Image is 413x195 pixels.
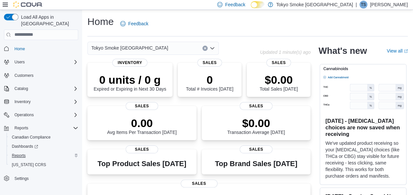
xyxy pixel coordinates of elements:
span: Inventory [12,98,78,106]
button: Settings [1,173,81,183]
span: Settings [12,174,78,182]
button: Operations [12,111,36,119]
h3: Top Product Sales [DATE] [98,160,186,168]
span: Reports [9,152,78,160]
span: Feedback [128,20,148,27]
button: Users [12,58,27,66]
span: Inventory [112,59,148,67]
a: Settings [12,175,31,183]
button: Canadian Compliance [7,133,81,142]
span: Canadian Compliance [12,135,51,140]
a: Dashboards [7,142,81,151]
span: Sales [126,102,158,110]
button: Customers [1,71,81,80]
div: Transaction Average [DATE] [227,117,285,135]
span: Settings [14,176,29,181]
button: Reports [1,123,81,133]
button: Users [1,57,81,67]
a: Reports [9,152,28,160]
span: Home [14,46,25,52]
p: $0.00 [260,73,298,86]
a: Canadian Compliance [9,133,53,141]
button: Reports [7,151,81,160]
button: [US_STATE] CCRS [7,160,81,169]
h1: Home [87,15,114,28]
button: Home [1,44,81,54]
p: 0.00 [107,117,177,130]
p: We've updated product receiving so your [MEDICAL_DATA] choices (like THCa or CBG) stay visible fo... [325,140,401,179]
span: Inventory [14,99,31,104]
span: Sales [240,145,272,153]
h3: Top Brand Sales [DATE] [215,160,297,168]
span: Sales [197,59,222,67]
p: $0.00 [227,117,285,130]
span: TS [361,1,366,9]
span: Dashboards [9,142,78,150]
span: Load All Apps in [GEOGRAPHIC_DATA] [18,14,78,27]
a: Feedback [118,17,151,30]
p: | [356,1,357,9]
div: Expired or Expiring in Next 30 Days [94,73,166,92]
a: Home [12,45,28,53]
h2: What's new [318,46,367,56]
button: Inventory [12,98,33,106]
span: [US_STATE] CCRS [12,162,46,167]
button: Open list of options [210,46,215,51]
span: Sales [181,180,218,187]
span: Catalog [12,85,78,93]
span: Reports [12,153,26,158]
span: Home [12,45,78,53]
div: Total # Invoices [DATE] [186,73,233,92]
span: Users [12,58,78,66]
button: Catalog [12,85,31,93]
p: 0 units / 0 g [94,73,166,86]
span: Customers [14,73,34,78]
div: Total Sales [DATE] [260,73,298,92]
img: Cova [13,1,43,8]
p: [PERSON_NAME] [370,1,408,9]
a: Customers [12,72,36,79]
span: Washington CCRS [9,161,78,169]
a: Dashboards [9,142,41,150]
svg: External link [404,49,408,53]
a: [US_STATE] CCRS [9,161,49,169]
button: Operations [1,110,81,119]
button: Reports [12,124,31,132]
span: Tokyo Smoke [GEOGRAPHIC_DATA] [91,44,168,52]
span: Sales [266,59,291,67]
div: Avg Items Per Transaction [DATE] [107,117,177,135]
button: Clear input [202,46,208,51]
a: View allExternal link [387,48,408,54]
span: Feedback [225,1,245,8]
span: Operations [12,111,78,119]
span: Canadian Compliance [9,133,78,141]
h3: [DATE] - [MEDICAL_DATA] choices are now saved when receiving [325,118,401,137]
span: Catalog [14,86,28,91]
p: Updated 1 minute(s) ago [260,50,310,55]
button: Catalog [1,84,81,93]
span: Sales [240,102,272,110]
span: Dashboards [12,144,38,149]
input: Dark Mode [251,1,264,8]
span: Operations [14,112,34,118]
button: Inventory [1,97,81,106]
span: Customers [12,71,78,79]
span: Sales [126,145,158,153]
p: 0 [186,73,233,86]
span: Users [14,59,25,65]
span: Reports [12,124,78,132]
p: Tokyo Smoke [GEOGRAPHIC_DATA] [276,1,353,9]
div: Tariq Syed [359,1,367,9]
span: Reports [14,125,28,131]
